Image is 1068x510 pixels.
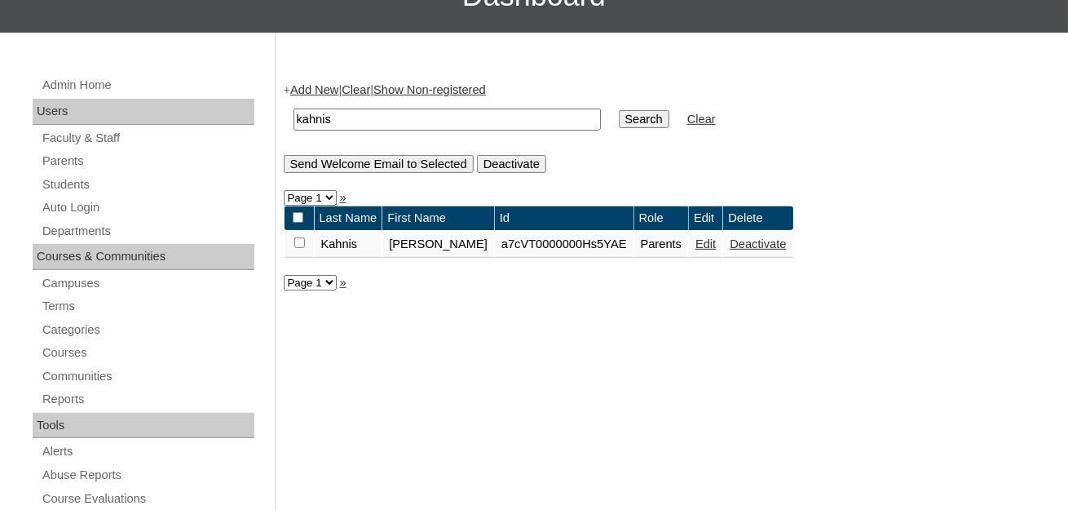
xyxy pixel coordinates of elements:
[41,175,254,195] a: Students
[41,320,254,340] a: Categories
[315,231,382,259] td: Kahnis
[477,155,546,173] input: Deactivate
[723,206,792,230] td: Delete
[41,151,254,171] a: Parents
[33,99,254,125] div: Users
[293,109,601,131] input: Search
[41,128,254,149] a: Faculty & Staff
[342,83,370,96] a: Clear
[41,465,254,486] a: Abuse Reports
[382,206,494,230] td: First Name
[619,110,669,128] input: Search
[41,75,254,95] a: Admin Home
[689,206,722,230] td: Edit
[41,273,254,294] a: Campuses
[634,231,689,259] td: Parents
[687,113,716,126] a: Clear
[284,82,1053,172] div: + | |
[33,413,254,439] div: Tools
[340,191,346,204] a: »
[41,296,254,317] a: Terms
[495,206,633,230] td: Id
[41,197,254,218] a: Auto Login
[41,343,254,363] a: Courses
[315,206,382,230] td: Last Name
[695,237,716,251] a: Edit
[284,155,474,173] input: Send Welcome Email to Selected
[41,441,254,462] a: Alerts
[41,489,254,509] a: Course Evaluations
[634,206,689,230] td: Role
[41,221,254,242] a: Departments
[41,366,254,387] a: Communities
[495,231,633,259] td: a7cVT0000000Hs5YAE
[730,237,786,251] a: Deactivate
[41,389,254,410] a: Reports
[382,231,494,259] td: [PERSON_NAME]
[373,83,486,96] a: Show Non-registered
[340,276,346,289] a: »
[290,83,338,96] a: Add New
[33,244,254,270] div: Courses & Communities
